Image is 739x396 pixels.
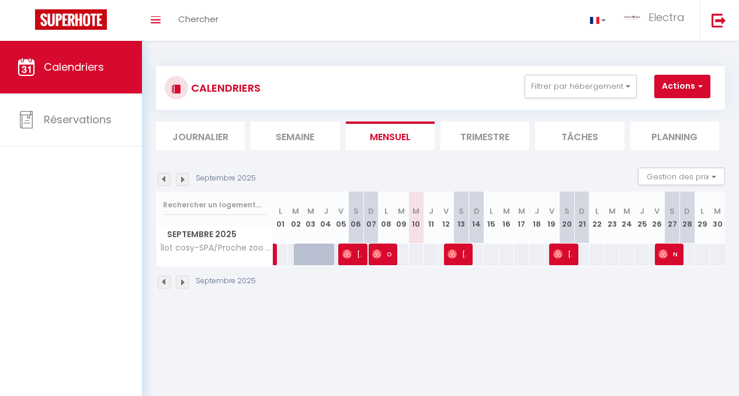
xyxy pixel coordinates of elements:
[178,13,218,25] span: Chercher
[443,206,449,217] abbr: V
[363,192,379,244] th: 07
[372,243,391,265] span: Orlane Pigerre
[447,243,467,265] span: [PERSON_NAME]
[669,206,675,217] abbr: S
[348,192,363,244] th: 06
[439,192,454,244] th: 12
[379,192,394,244] th: 08
[680,192,695,244] th: 28
[44,112,112,127] span: Réservations
[318,192,334,244] th: 04
[658,243,678,265] span: Neimy Cariou
[579,206,585,217] abbr: D
[665,192,680,244] th: 27
[334,192,349,244] th: 05
[292,206,299,217] abbr: M
[574,192,589,244] th: 21
[518,206,525,217] abbr: M
[412,206,419,217] abbr: M
[424,192,439,244] th: 11
[346,121,435,150] li: Mensuel
[559,192,574,244] th: 20
[609,206,616,217] abbr: M
[638,168,725,185] button: Gestion des prix
[196,276,256,287] p: Septembre 2025
[342,243,362,265] span: [PERSON_NAME]
[9,5,44,40] button: Ouvrir le widget de chat LiveChat
[288,192,303,244] th: 02
[714,206,721,217] abbr: M
[384,206,388,217] abbr: L
[654,206,660,217] abbr: V
[429,206,433,217] abbr: J
[440,121,529,150] li: Trimestre
[623,206,630,217] abbr: M
[544,192,560,244] th: 19
[630,121,719,150] li: Planning
[549,206,554,217] abbr: V
[188,75,261,101] h3: CALENDRIERS
[454,192,469,244] th: 13
[619,192,634,244] th: 24
[35,9,107,30] img: Super Booking
[303,192,318,244] th: 03
[307,206,314,217] abbr: M
[634,192,650,244] th: 25
[589,192,605,244] th: 22
[525,75,637,98] button: Filtrer par hébergement
[368,206,374,217] abbr: D
[398,206,405,217] abbr: M
[324,206,328,217] abbr: J
[474,206,480,217] abbr: D
[158,244,275,252] span: Îlot cosy-SPA/Proche zoo Beauval
[459,206,464,217] abbr: S
[553,243,573,265] span: [PERSON_NAME]
[484,192,499,244] th: 15
[196,173,256,184] p: Septembre 2025
[409,192,424,244] th: 10
[529,192,544,244] th: 18
[490,206,493,217] abbr: L
[623,15,641,21] img: ...
[469,192,484,244] th: 14
[338,206,344,217] abbr: V
[353,206,359,217] abbr: S
[394,192,409,244] th: 09
[156,121,245,150] li: Journalier
[712,13,726,27] img: logout
[695,192,710,244] th: 29
[514,192,529,244] th: 17
[535,121,624,150] li: Tâches
[650,192,665,244] th: 26
[44,60,104,74] span: Calendriers
[710,192,725,244] th: 30
[535,206,539,217] abbr: J
[273,192,289,244] th: 01
[269,244,275,266] a: [PERSON_NAME]
[564,206,570,217] abbr: S
[654,75,710,98] button: Actions
[251,121,339,150] li: Semaine
[595,206,599,217] abbr: L
[503,206,510,217] abbr: M
[700,206,704,217] abbr: L
[648,10,685,25] span: Electra
[279,206,282,217] abbr: L
[163,194,266,216] input: Rechercher un logement...
[157,226,273,243] span: Septembre 2025
[640,206,644,217] abbr: J
[499,192,514,244] th: 16
[605,192,620,244] th: 23
[684,206,690,217] abbr: D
